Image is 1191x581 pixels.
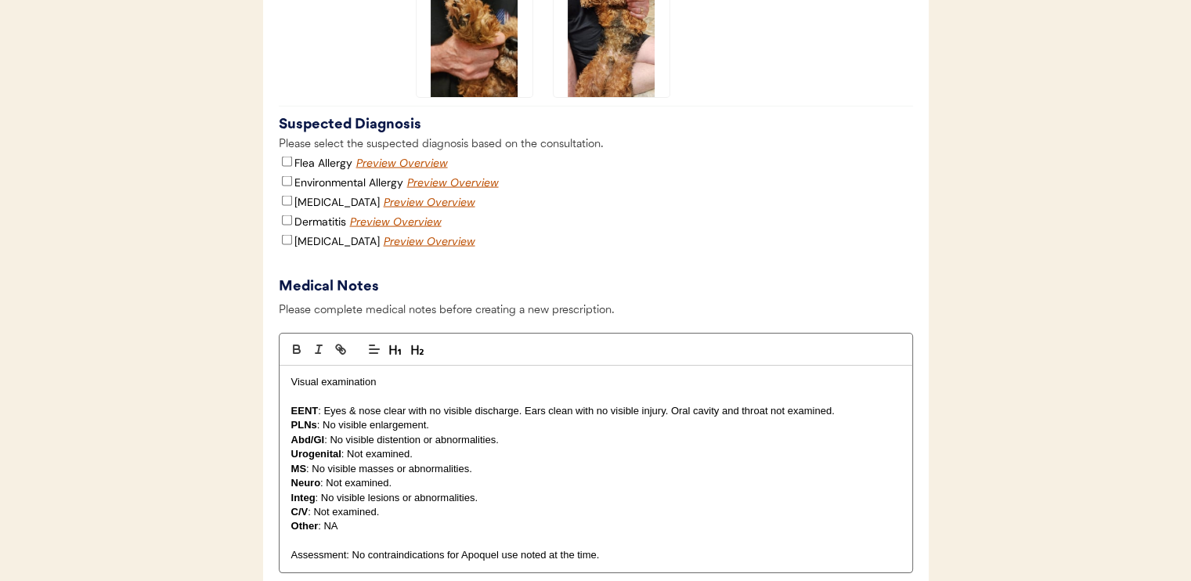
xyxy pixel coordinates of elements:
[291,447,900,461] p: : Not examined.
[350,215,444,230] div: Preview Overview
[279,135,913,155] div: Please select the suspected diagnosis based on the consultation.
[294,175,403,189] label: Environmental Allergy
[291,448,341,460] strong: Urogenital
[294,215,346,229] label: Dermatitis
[291,506,309,518] strong: C/V
[407,175,501,191] div: Preview Overview
[291,520,319,532] strong: Other
[291,404,900,418] p: : Eyes & nose clear with no visible discharge. Ears clean with no visible injury. Oral cavity and...
[291,491,900,505] p: : No visible lesions or abnormalities.
[363,340,385,359] span: Text alignment
[291,505,900,519] p: : Not examined.
[291,418,900,432] p: : No visible enlargement.
[291,476,900,490] p: : Not examined.
[279,301,913,329] div: Please complete medical notes before creating a new prescription.
[279,114,913,135] div: Suspected Diagnosis
[384,195,478,211] div: Preview Overview
[291,463,307,475] strong: MS
[291,405,319,417] strong: EENT
[291,492,316,503] strong: Integ
[291,519,900,533] p: : NA
[294,234,380,248] label: [MEDICAL_DATA]
[291,433,900,447] p: : No visible distention or abnormalities.
[291,477,321,489] strong: Neuro
[291,462,900,476] p: : No visible masses or abnormalities.
[291,419,317,431] strong: PLNs
[279,276,412,298] div: Medical Notes
[291,548,900,562] p: Assessment: No contraindications for Apoquel use noted at the time.
[294,195,380,209] label: [MEDICAL_DATA]
[291,434,325,446] strong: Abd/GI
[291,375,900,389] p: Visual examination
[384,234,478,250] div: Preview Overview
[294,156,352,170] label: Flea Allergy
[356,156,450,171] div: Preview Overview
